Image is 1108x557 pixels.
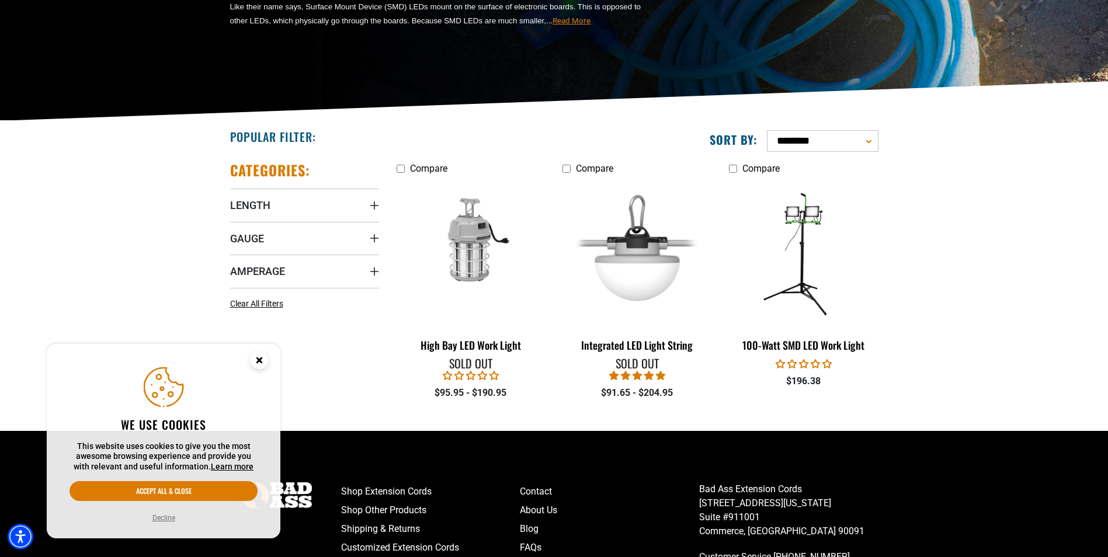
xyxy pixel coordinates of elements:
[730,186,877,320] img: features
[230,129,316,144] h2: Popular Filter:
[397,386,546,400] div: $95.95 - $190.95
[211,462,253,471] a: This website uses cookies to give you the most awesome browsing experience and provide you with r...
[341,520,520,538] a: Shipping & Returns
[397,357,546,369] div: Sold Out
[70,481,258,501] button: Accept all & close
[397,186,544,320] img: 100w | 13k
[729,374,878,388] div: $196.38
[564,186,711,320] img: Integrated LED Light String
[699,482,878,538] p: Bad Ass Extension Cords [STREET_ADDRESS][US_STATE] Suite #911001 Commerce, [GEOGRAPHIC_DATA] 90091
[230,298,288,310] a: Clear All Filters
[70,417,258,432] h2: We use cookies
[562,340,711,350] div: Integrated LED Light String
[230,255,379,287] summary: Amperage
[562,180,711,357] a: Integrated LED Light String Integrated LED Light String
[47,344,280,539] aside: Cookie Consent
[710,132,758,147] label: Sort by:
[397,180,546,357] a: 100w | 13k High Bay LED Work Light
[729,340,878,350] div: 100-Watt SMD LED Work Light
[230,161,311,179] h2: Categories:
[230,299,283,308] span: Clear All Filters
[230,232,264,245] span: Gauge
[341,482,520,501] a: Shop Extension Cords
[70,441,258,472] p: This website uses cookies to give you the most awesome browsing experience and provide you with r...
[230,222,379,255] summary: Gauge
[520,520,699,538] a: Blog
[230,264,285,278] span: Amperage
[776,358,832,370] span: 0.00 stars
[230,189,379,221] summary: Length
[562,357,711,369] div: Sold Out
[230,2,641,25] span: Like their name says, Surface Mount Device (SMD) LEDs mount on the surface of electronic boards. ...
[443,370,499,381] span: 0.00 stars
[742,163,780,174] span: Compare
[8,524,33,549] div: Accessibility Menu
[520,482,699,501] a: Contact
[149,512,179,524] button: Decline
[562,386,711,400] div: $91.65 - $204.95
[729,180,878,357] a: features 100-Watt SMD LED Work Light
[230,199,270,212] span: Length
[341,501,520,520] a: Shop Other Products
[397,340,546,350] div: High Bay LED Work Light
[410,163,447,174] span: Compare
[609,370,665,381] span: 5.00 stars
[576,163,613,174] span: Compare
[341,538,520,557] a: Customized Extension Cords
[553,16,591,25] span: Read More
[520,538,699,557] a: FAQs
[520,501,699,520] a: About Us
